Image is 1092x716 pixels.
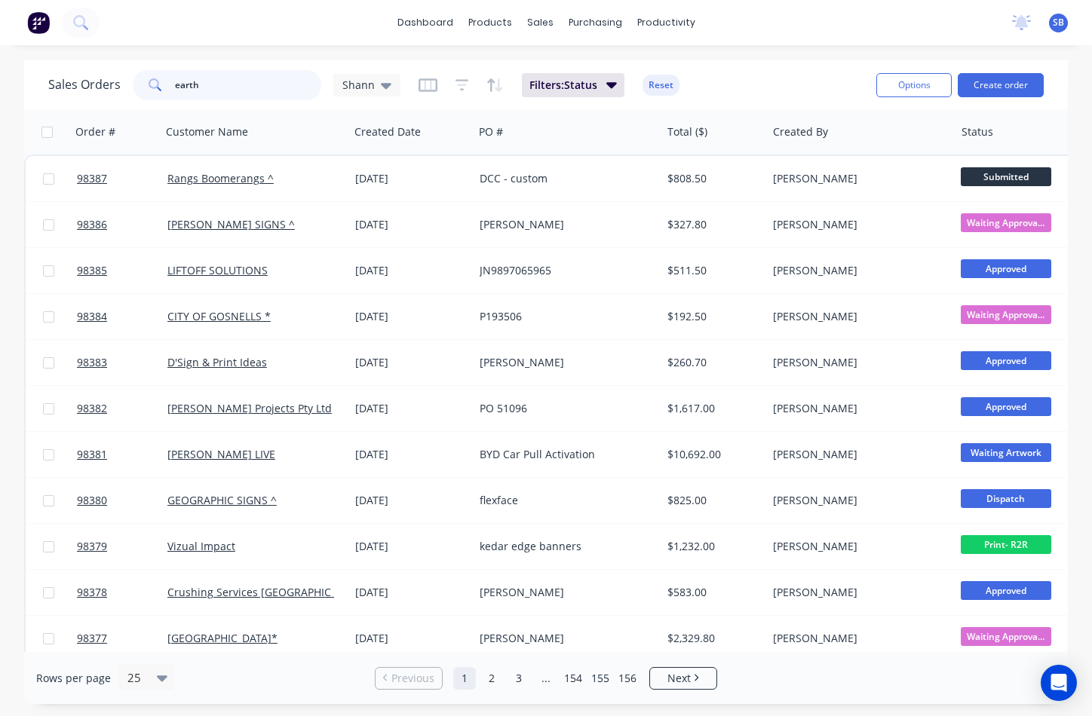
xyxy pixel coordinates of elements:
[962,124,993,139] div: Status
[616,667,639,690] a: Page 156
[667,631,756,646] div: $2,329.80
[355,355,468,370] div: [DATE]
[48,78,121,92] h1: Sales Orders
[75,124,115,139] div: Order #
[453,667,476,690] a: Page 1 is your current page
[630,11,703,34] div: productivity
[77,355,107,370] span: 98383
[773,217,940,232] div: [PERSON_NAME]
[773,401,940,416] div: [PERSON_NAME]
[77,570,167,615] a: 98378
[166,124,248,139] div: Customer Name
[1053,16,1064,29] span: SB
[961,259,1051,278] span: Approved
[355,585,468,600] div: [DATE]
[961,167,1051,186] span: Submitted
[667,217,756,232] div: $327.80
[773,539,940,554] div: [PERSON_NAME]
[77,386,167,431] a: 98382
[376,671,442,686] a: Previous page
[522,73,624,97] button: Filters:Status
[77,493,107,508] span: 98380
[961,305,1051,324] span: Waiting Approva...
[461,11,520,34] div: products
[77,401,107,416] span: 98382
[167,447,275,461] a: [PERSON_NAME] LIVE
[167,493,277,507] a: GEOGRAPHIC SIGNS ^
[480,309,646,324] div: P193506
[667,309,756,324] div: $192.50
[480,667,503,690] a: Page 2
[562,667,584,690] a: Page 154
[77,217,107,232] span: 98386
[508,667,530,690] a: Page 3
[961,627,1051,646] span: Waiting Approva...
[667,493,756,508] div: $825.00
[480,493,646,508] div: flexface
[589,667,612,690] a: Page 155
[479,124,503,139] div: PO #
[77,340,167,385] a: 98383
[27,11,50,34] img: Factory
[77,171,107,186] span: 98387
[77,263,107,278] span: 98385
[529,78,597,93] span: Filters: Status
[354,124,421,139] div: Created Date
[561,11,630,34] div: purchasing
[355,309,468,324] div: [DATE]
[773,124,828,139] div: Created By
[958,73,1044,97] button: Create order
[167,217,295,231] a: [PERSON_NAME] SIGNS ^
[77,294,167,339] a: 98384
[961,213,1051,232] span: Waiting Approva...
[167,401,332,415] a: [PERSON_NAME] Projects Pty Ltd
[390,11,461,34] a: dashboard
[175,70,322,100] input: Search...
[167,631,278,645] a: [GEOGRAPHIC_DATA]*
[773,171,940,186] div: [PERSON_NAME]
[167,539,235,553] a: Vizual Impact
[773,585,940,600] div: [PERSON_NAME]
[77,524,167,569] a: 98379
[667,447,756,462] div: $10,692.00
[480,171,646,186] div: DCC - custom
[480,631,646,646] div: [PERSON_NAME]
[77,248,167,293] a: 98385
[480,355,646,370] div: [PERSON_NAME]
[77,631,107,646] span: 98377
[667,539,756,554] div: $1,232.00
[667,355,756,370] div: $260.70
[77,616,167,661] a: 98377
[480,263,646,278] div: JN9897065965
[667,671,691,686] span: Next
[520,11,561,34] div: sales
[773,493,940,508] div: [PERSON_NAME]
[480,447,646,462] div: BYD Car Pull Activation
[167,171,274,185] a: Rangs Boomerangs ^
[77,156,167,201] a: 98387
[876,73,952,97] button: Options
[667,263,756,278] div: $511.50
[667,585,756,600] div: $583.00
[961,443,1051,462] span: Waiting Artwork
[36,671,111,686] span: Rows per page
[355,263,468,278] div: [DATE]
[480,401,646,416] div: PO 51096
[667,171,756,186] div: $808.50
[77,478,167,523] a: 98380
[77,585,107,600] span: 98378
[167,263,268,277] a: LIFTOFF SOLUTIONS
[167,309,271,323] a: CITY OF GOSNELLS *
[773,447,940,462] div: [PERSON_NAME]
[355,401,468,416] div: [DATE]
[77,447,107,462] span: 98381
[77,539,107,554] span: 98379
[355,539,468,554] div: [DATE]
[480,217,646,232] div: [PERSON_NAME]
[391,671,434,686] span: Previous
[773,263,940,278] div: [PERSON_NAME]
[773,355,940,370] div: [PERSON_NAME]
[643,75,679,96] button: Reset
[650,671,716,686] a: Next page
[1041,665,1077,701] div: Open Intercom Messenger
